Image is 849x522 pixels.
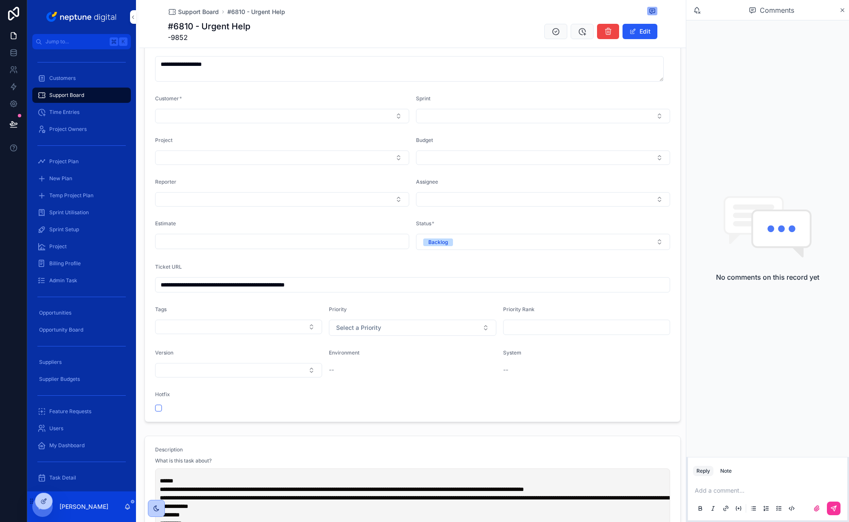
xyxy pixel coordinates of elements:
span: Assignee [416,179,438,185]
a: Support Board [32,88,131,103]
button: Select Button [155,150,409,165]
button: Select Button [155,320,322,334]
a: Customers [32,71,131,86]
span: Priority [329,306,347,312]
a: Project Plan [32,154,131,169]
span: Temp Project Plan [49,192,93,199]
a: Billing Profile [32,256,131,271]
span: Supplier Budgets [39,376,80,383]
a: Users [32,421,131,436]
span: Budget [416,137,433,143]
a: Task Detail [32,470,131,485]
h1: #6810 - Urgent Help [168,20,250,32]
span: Sprint Utilisation [49,209,89,216]
button: Select Button [329,320,496,336]
span: Description [155,446,183,453]
h2: No comments on this record yet [716,272,819,282]
a: My Dashboard [32,438,131,453]
a: Opportunities [32,305,131,321]
span: Opportunity Board [39,326,83,333]
a: Temp Project Plan [32,188,131,203]
a: Supplier Budgets [32,372,131,387]
a: #6810 - Urgent Help [227,8,285,16]
span: Project [155,137,173,143]
a: Suppliers [32,355,131,370]
span: New Plan [49,175,72,182]
span: K [120,38,127,45]
span: Comments [760,5,794,15]
a: Sprint Utilisation [32,205,131,220]
span: Version [155,349,173,356]
span: Priority Rank [503,306,535,312]
span: System [503,349,521,356]
span: Support Board [178,8,219,16]
a: Time Entries [32,105,131,120]
a: Feature Requests [32,404,131,419]
button: Select Button [155,109,409,123]
span: Select a Priority [336,323,381,332]
span: Opportunities [39,309,71,316]
img: App logo [45,10,119,24]
button: Select Button [416,192,670,207]
span: Customer [155,95,179,102]
span: Project Owners [49,126,87,133]
a: Project [32,239,131,254]
div: scrollable content [27,49,136,491]
span: Billing Profile [49,260,81,267]
span: -- [329,366,334,374]
span: Hotfix [155,391,170,397]
a: Support Board [168,8,219,16]
span: Users [49,425,63,432]
button: Jump to...K [32,34,131,49]
span: Ticket URL [155,264,182,270]
span: Environment [329,349,359,356]
span: Sprint Setup [49,226,79,233]
span: -9852 [168,32,250,43]
button: Note [717,466,735,476]
span: Estimate [155,220,176,227]
button: Select Button [155,192,409,207]
button: Reply [693,466,713,476]
span: Project [49,243,67,250]
span: Status [416,220,431,227]
span: Sprint [416,95,430,102]
div: Backlog [428,238,448,246]
a: Sprint Setup [32,222,131,237]
a: New Plan [32,171,131,186]
a: Admin Task [32,273,131,288]
a: Project Owners [32,122,131,137]
span: Task Detail [49,474,76,481]
span: Suppliers [39,359,62,366]
span: My Dashboard [49,442,85,449]
div: Note [720,468,732,474]
button: Select Button [155,363,322,377]
span: Feature Requests [49,408,91,415]
span: Jump to... [45,38,106,45]
span: Time Entries [49,109,79,116]
button: Edit [623,24,657,39]
button: Select Button [416,234,670,250]
button: Select Button [416,109,670,123]
span: Tags [155,306,167,312]
span: Customers [49,75,76,82]
span: -- [503,366,508,374]
p: [PERSON_NAME] [59,502,108,511]
span: Admin Task [49,277,77,284]
span: What is this task about? [155,457,212,464]
a: Opportunity Board [32,322,131,338]
span: Reporter [155,179,176,185]
button: Select Button [416,150,670,165]
span: Project Plan [49,158,79,165]
span: Support Board [49,92,84,99]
